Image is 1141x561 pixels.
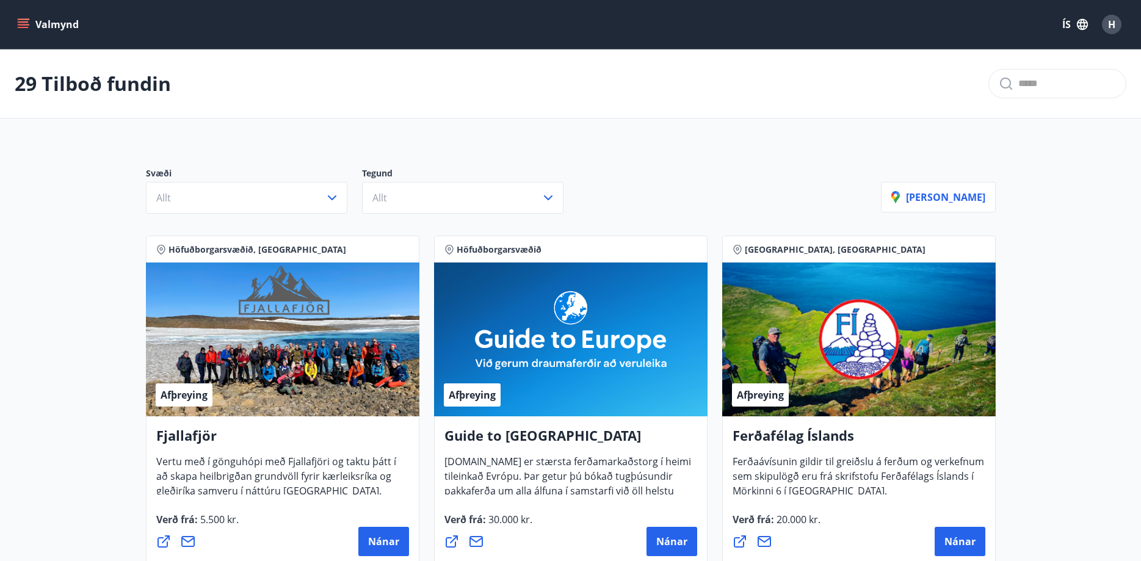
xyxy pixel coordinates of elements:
span: Afþreying [161,388,208,402]
span: 20.000 kr. [774,513,820,526]
h4: Guide to [GEOGRAPHIC_DATA] [444,426,697,454]
span: 30.000 kr. [486,513,532,526]
button: menu [15,13,84,35]
span: Afþreying [449,388,496,402]
span: Allt [372,191,387,204]
span: Verð frá : [733,513,820,536]
button: ÍS [1056,13,1095,35]
span: Nánar [944,535,976,548]
span: Allt [156,191,171,204]
button: Allt [362,182,563,214]
span: Höfuðborgarsvæðið, [GEOGRAPHIC_DATA] [168,244,346,256]
span: [GEOGRAPHIC_DATA], [GEOGRAPHIC_DATA] [745,244,925,256]
span: Nánar [368,535,399,548]
button: Nánar [358,527,409,556]
span: H [1108,18,1115,31]
span: Nánar [656,535,687,548]
span: 5.500 kr. [198,513,239,526]
span: Afþreying [737,388,784,402]
span: Verð frá : [156,513,239,536]
h4: Ferðafélag Íslands [733,426,985,454]
button: Nánar [935,527,985,556]
span: Verð frá : [444,513,532,536]
p: Tegund [362,167,578,182]
button: Nánar [647,527,697,556]
span: Höfuðborgarsvæðið [457,244,542,256]
h4: Fjallafjör [156,426,409,454]
span: Ferðaávísunin gildir til greiðslu á ferðum og verkefnum sem skipulögð eru frá skrifstofu Ferðafél... [733,455,984,507]
p: 29 Tilboð fundin [15,70,171,97]
span: [DOMAIN_NAME] er stærsta ferðamarkaðstorg í heimi tileinkað Evrópu. Þar getur þú bókað tugþúsundi... [444,455,691,537]
p: [PERSON_NAME] [891,190,985,204]
span: Vertu með í gönguhópi með Fjallafjöri og taktu þátt í að skapa heilbrigðan grundvöll fyrir kærlei... [156,455,396,507]
button: [PERSON_NAME] [881,182,996,212]
button: Allt [146,182,347,214]
p: Svæði [146,167,362,182]
button: H [1097,10,1126,39]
